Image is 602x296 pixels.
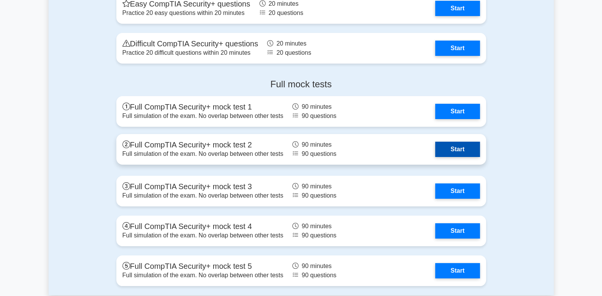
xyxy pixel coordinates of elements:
a: Start [435,104,480,119]
a: Start [435,223,480,239]
a: Start [435,142,480,157]
a: Start [435,263,480,278]
a: Start [435,41,480,56]
a: Start [435,183,480,199]
h4: Full mock tests [116,79,486,90]
a: Start [435,1,480,16]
